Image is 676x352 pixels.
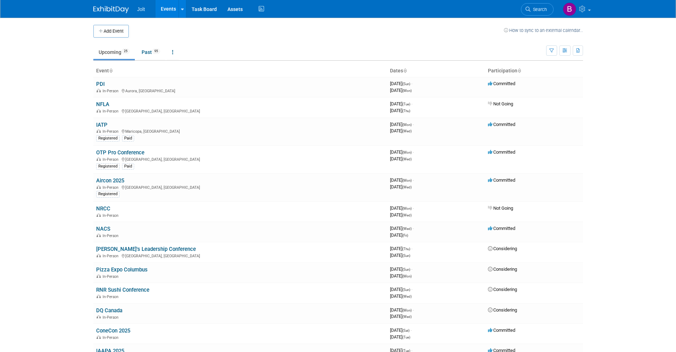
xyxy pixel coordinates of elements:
span: [DATE] [390,149,414,155]
span: [DATE] [390,205,414,211]
span: [DATE] [390,177,414,183]
img: In-Person Event [97,274,101,278]
span: (Wed) [402,185,412,189]
span: [DATE] [390,101,412,106]
span: In-Person [103,213,121,218]
span: Considering [488,287,517,292]
img: In-Person Event [97,185,101,189]
span: In-Person [103,185,121,190]
span: Committed [488,122,515,127]
span: In-Person [103,109,121,114]
span: Not Going [488,101,513,106]
th: Event [93,65,387,77]
span: Committed [488,149,515,155]
span: [DATE] [390,81,412,86]
a: Upcoming25 [93,45,135,59]
span: (Wed) [402,315,412,319]
a: Aircon 2025 [96,177,124,184]
a: Sort by Event Name [109,68,112,73]
span: Committed [488,81,515,86]
span: [DATE] [390,328,412,333]
span: - [411,266,412,272]
div: Paid [122,163,134,170]
div: Paid [122,135,134,142]
img: In-Person Event [97,213,101,217]
span: (Sat) [402,329,410,332]
span: Considering [488,266,517,272]
a: Past95 [136,45,165,59]
span: (Mon) [402,150,412,154]
img: In-Person Event [97,129,101,133]
a: Sort by Start Date [403,68,407,73]
a: DQ Canada [96,307,122,314]
div: Registered [96,135,120,142]
span: (Wed) [402,227,412,231]
span: [DATE] [390,88,412,93]
span: - [411,81,412,86]
a: Search [521,3,554,16]
img: In-Person Event [97,315,101,319]
span: - [413,122,414,127]
a: PDI [96,81,105,87]
span: [DATE] [390,108,410,113]
span: [DATE] [390,226,414,231]
a: Sort by Participation Type [517,68,521,73]
a: How to sync to an external calendar... [504,28,583,33]
div: Maricopa, [GEOGRAPHIC_DATA] [96,128,384,134]
span: - [411,287,412,292]
span: In-Person [103,157,121,162]
a: RNR Sushi Conference [96,287,149,293]
span: (Tue) [402,335,410,339]
span: (Sun) [402,82,410,86]
img: In-Person Event [97,335,101,339]
span: Jolt [137,6,145,12]
span: [DATE] [390,212,412,218]
span: - [411,246,412,251]
span: (Mon) [402,178,412,182]
a: ConeCon 2025 [96,328,130,334]
span: - [413,149,414,155]
span: (Tue) [402,102,410,106]
span: - [411,328,412,333]
span: [DATE] [390,128,412,133]
a: NRCC [96,205,110,212]
img: Brooke Valderrama [563,2,576,16]
span: In-Person [103,129,121,134]
div: [GEOGRAPHIC_DATA], [GEOGRAPHIC_DATA] [96,253,384,258]
span: [DATE] [390,293,412,299]
span: (Mon) [402,89,412,93]
a: Pizza Expo Columbus [96,266,148,273]
span: 25 [122,49,130,54]
span: - [413,177,414,183]
span: [DATE] [390,246,412,251]
span: Considering [488,246,517,251]
img: In-Person Event [97,89,101,92]
span: Search [531,7,547,12]
div: [GEOGRAPHIC_DATA], [GEOGRAPHIC_DATA] [96,184,384,190]
span: Not Going [488,205,513,211]
img: In-Person Event [97,295,101,298]
div: Registered [96,191,120,197]
img: ExhibitDay [93,6,129,13]
span: (Mon) [402,207,412,210]
span: (Wed) [402,295,412,298]
span: (Thu) [402,109,410,113]
span: [DATE] [390,232,408,238]
span: - [413,307,414,313]
span: (Mon) [402,123,412,127]
span: - [413,205,414,211]
div: Registered [96,163,120,170]
span: In-Person [103,233,121,238]
th: Participation [485,65,583,77]
span: Committed [488,226,515,231]
span: In-Person [103,254,121,258]
span: (Wed) [402,129,412,133]
span: [DATE] [390,334,410,340]
a: NFLA [96,101,109,108]
a: IATP [96,122,108,128]
span: 95 [152,49,160,54]
span: In-Person [103,274,121,279]
span: Committed [488,177,515,183]
span: [DATE] [390,156,412,161]
span: (Sun) [402,254,410,258]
